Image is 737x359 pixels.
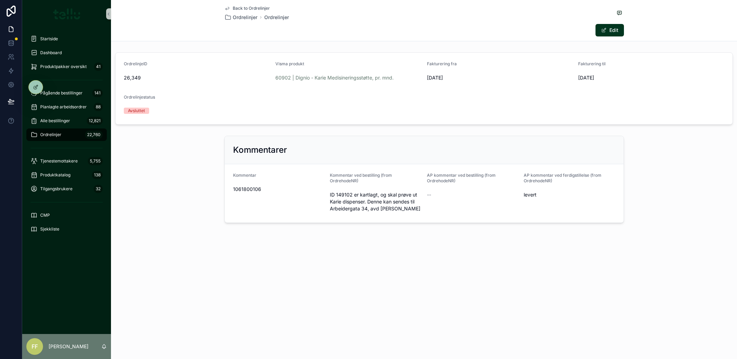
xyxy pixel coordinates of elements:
a: Alle bestillinger12,821 [26,115,107,127]
a: Sjekkliste [26,223,107,235]
span: Kommentar ved bestilling (from OrdrehodeNR) [330,173,392,183]
span: OrdrelinjeID [124,61,147,66]
span: Alle bestillinger [40,118,70,124]
a: 60902 | Dignio - Karie Medisineringsstøtte, pr. mnd. [275,74,394,81]
p: [PERSON_NAME] [49,343,88,350]
img: App logo [53,8,80,19]
span: [DATE] [578,74,724,81]
span: Planlagte arbeidsordrer [40,104,87,110]
span: Produktpakker oversikt [40,64,87,69]
span: Ordrelinjer [40,132,61,137]
a: Dashboard [26,47,107,59]
span: Startside [40,36,58,42]
a: Ordrelinjer22,760 [26,128,107,141]
a: Ordrelinjer [264,14,289,21]
div: 5,755 [88,157,103,165]
span: Fakturering fra [427,61,457,66]
span: FF [32,342,38,351]
span: Fakturering til [578,61,606,66]
a: Startside [26,33,107,45]
span: Produktkatalog [40,172,70,178]
span: AP kommentar ved bestilling (from OrdrehodeNR) [427,173,496,183]
div: 138 [92,171,103,179]
span: Dashboard [40,50,62,56]
span: Back to Ordrelinjer [233,6,270,11]
div: 12,821 [87,117,103,125]
a: Ordrelinjer [224,14,257,21]
div: 88 [94,103,103,111]
div: 141 [92,89,103,97]
span: levert [524,191,615,198]
span: -- [427,191,431,198]
span: Sjekkliste [40,226,59,232]
button: Edit [595,24,624,36]
a: Pågående bestillinger141 [26,87,107,99]
div: 22,760 [85,131,103,139]
span: Tilgangsbrukere [40,186,72,192]
span: CMP [40,212,50,218]
a: CMP [26,209,107,222]
a: Produktpakker oversikt41 [26,60,107,73]
a: Produktkatalog138 [26,169,107,181]
span: Pågående bestillinger [40,90,83,96]
span: Tjenestemottakere [40,158,78,164]
span: Ordrelinjestatus [124,94,155,100]
span: 26,349 [124,74,270,81]
span: Visma produkt [275,61,304,66]
a: Tilgangsbrukere32 [26,183,107,195]
a: Tjenestemottakere5,755 [26,155,107,167]
span: Ordrelinjer [233,14,257,21]
span: AP kommentar ved ferdigstillelse (from OrdrehodeNR) [524,173,601,183]
a: Planlagte arbeidsordrer88 [26,101,107,113]
div: 41 [94,62,103,71]
div: scrollable content [22,28,111,244]
h2: Kommentarer [233,144,287,156]
span: ID 149102 er kartlagt, og skal prøve ut Karie dispenser. Denne kan sendes til Arbeidergata 34, av... [330,191,421,212]
a: Back to Ordrelinjer [224,6,270,11]
span: [DATE] [427,74,573,81]
div: 32 [94,185,103,193]
span: 1061800106 [233,186,325,193]
div: Avsluttet [128,108,145,114]
span: Kommentar [233,173,256,178]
